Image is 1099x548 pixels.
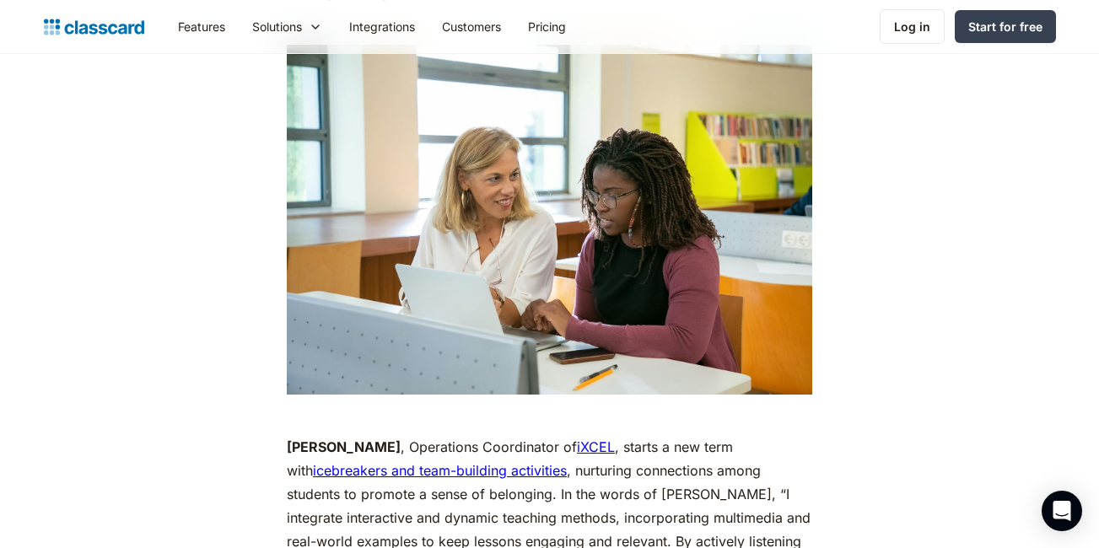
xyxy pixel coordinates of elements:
[577,438,615,455] a: iXCEL
[164,8,239,46] a: Features
[287,45,812,395] img: Teacher having an open conversation with the student
[1042,491,1082,531] div: Open Intercom Messenger
[894,18,930,35] div: Log in
[968,18,1042,35] div: Start for free
[428,8,514,46] a: Customers
[514,8,579,46] a: Pricing
[955,10,1056,43] a: Start for free
[287,403,812,427] p: ‍
[252,18,302,35] div: Solutions
[336,8,428,46] a: Integrations
[880,9,945,44] a: Log in
[287,438,401,455] strong: [PERSON_NAME]
[239,8,336,46] div: Solutions
[44,15,144,39] a: home
[313,462,567,479] a: icebreakers and team-building activities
